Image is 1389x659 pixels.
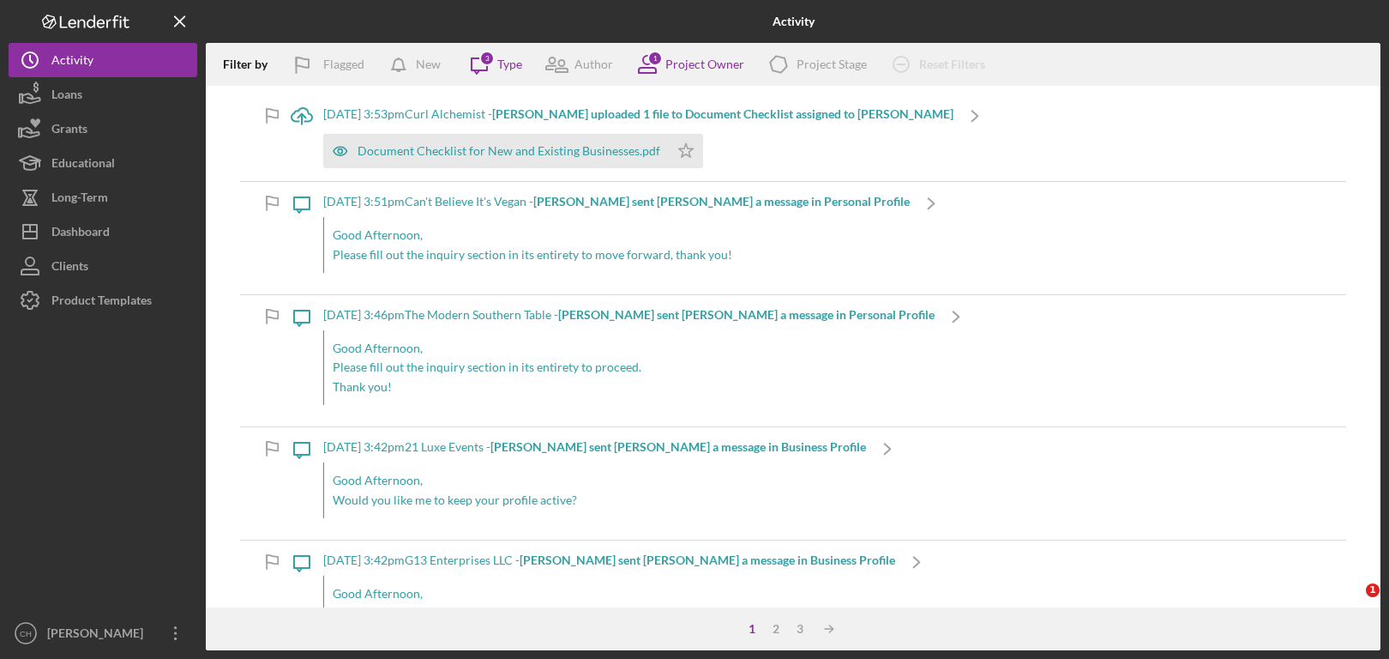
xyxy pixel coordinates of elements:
[333,358,926,377] p: Please fill out the inquiry section in its entirety to proceed.
[9,283,197,317] button: Product Templates
[479,51,495,66] div: 3
[788,622,812,636] div: 3
[520,553,895,567] b: [PERSON_NAME] sent [PERSON_NAME] a message in Business Profile
[9,77,197,112] button: Loans
[919,47,985,82] div: Reset Filters
[51,112,87,150] div: Grants
[416,47,441,82] div: New
[280,541,938,653] a: [DATE] 3:42pmG13 Enterprises LLC -[PERSON_NAME] sent [PERSON_NAME] a message in Business ProfileG...
[223,57,280,71] div: Filter by
[9,180,197,215] button: Long-Term
[323,553,895,567] div: [DATE] 3:42pm G13 Enterprises LLC -
[51,43,93,82] div: Activity
[490,439,866,454] b: [PERSON_NAME] sent [PERSON_NAME] a message in Business Profile
[333,584,887,603] p: Good Afternoon,
[9,249,197,283] button: Clients
[764,622,788,636] div: 2
[43,616,154,655] div: [PERSON_NAME]
[9,43,197,77] button: Activity
[773,15,815,28] b: Activity
[740,622,764,636] div: 1
[9,112,197,146] button: Grants
[333,604,887,623] p: Would you like me to keep your profile active?
[20,629,32,638] text: CH
[497,57,522,71] div: Type
[1366,583,1380,597] span: 1
[382,47,458,82] button: New
[280,182,953,294] a: [DATE] 3:51pmCan't Believe It's Vegan -[PERSON_NAME] sent [PERSON_NAME] a message in Personal Pro...
[9,146,197,180] button: Educational
[492,106,953,121] b: [PERSON_NAME] uploaded 1 file to Document Checklist assigned to [PERSON_NAME]
[333,226,901,245] p: Good Afternoon,
[9,616,197,650] button: CH[PERSON_NAME]
[665,57,744,71] div: Project Owner
[558,307,935,322] b: [PERSON_NAME] sent [PERSON_NAME] a message in Personal Profile
[323,440,866,454] div: [DATE] 3:42pm 21 Luxe Events -
[333,339,926,358] p: Good Afternoon,
[1331,583,1372,625] iframe: Intercom live chat
[333,491,857,510] p: Would you like me to keep your profile active?
[280,94,996,181] a: [DATE] 3:53pmCurl Alchemist -[PERSON_NAME] uploaded 1 file to Document Checklist assigned to [PER...
[323,134,703,168] button: Document Checklist for New and Existing Businesses.pdf
[333,245,901,264] p: Please fill out the inquiry section in its entirety to move forward, thank you!
[323,308,935,322] div: [DATE] 3:46pm The Modern Southern Table -
[880,47,1002,82] button: Reset Filters
[533,194,910,209] b: [PERSON_NAME] sent [PERSON_NAME] a message in Personal Profile
[574,57,613,71] div: Author
[51,146,115,184] div: Educational
[280,427,909,540] a: [DATE] 3:42pm21 Luxe Events -[PERSON_NAME] sent [PERSON_NAME] a message in Business ProfileGood A...
[51,249,88,287] div: Clients
[323,195,910,209] div: [DATE] 3:51pm Can't Believe It's Vegan -
[51,215,110,253] div: Dashboard
[51,180,108,219] div: Long-Term
[333,378,926,396] p: Thank you!
[280,295,977,426] a: [DATE] 3:46pmThe Modern Southern Table -[PERSON_NAME] sent [PERSON_NAME] a message in Personal Pr...
[323,47,364,82] div: Flagged
[323,107,953,121] div: [DATE] 3:53pm Curl Alchemist -
[9,215,197,249] button: Dashboard
[51,283,152,322] div: Product Templates
[647,51,663,66] div: 1
[280,47,382,82] button: Flagged
[797,57,867,71] div: Project Stage
[51,77,82,116] div: Loans
[333,471,857,490] p: Good Afternoon,
[358,144,660,158] div: Document Checklist for New and Existing Businesses.pdf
